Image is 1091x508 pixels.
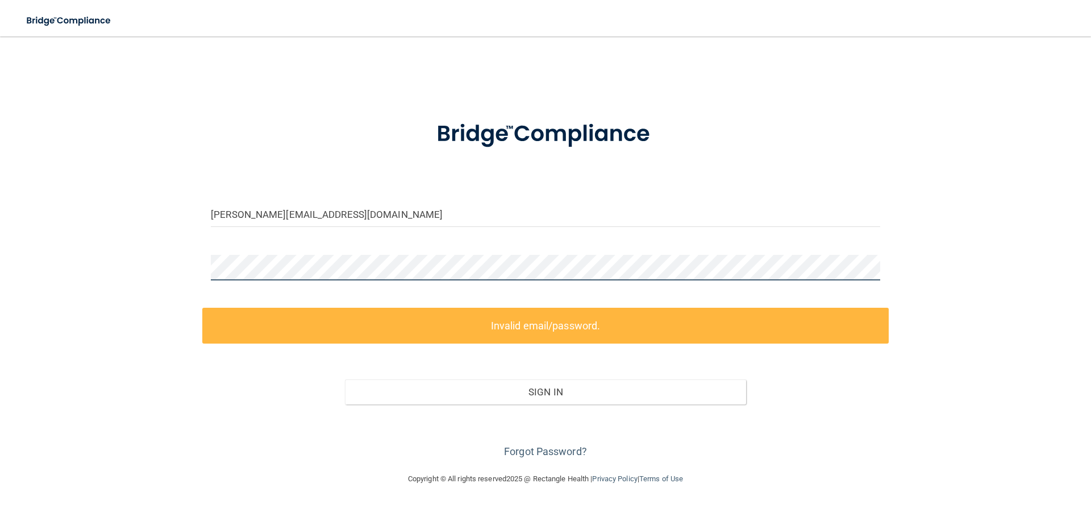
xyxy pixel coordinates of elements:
[202,308,889,344] label: Invalid email/password.
[211,201,880,227] input: Email
[345,379,747,404] button: Sign In
[592,474,637,483] a: Privacy Policy
[17,9,122,32] img: bridge_compliance_login_screen.278c3ca4.svg
[504,445,587,457] a: Forgot Password?
[413,105,678,164] img: bridge_compliance_login_screen.278c3ca4.svg
[338,461,753,497] div: Copyright © All rights reserved 2025 @ Rectangle Health | |
[639,474,683,483] a: Terms of Use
